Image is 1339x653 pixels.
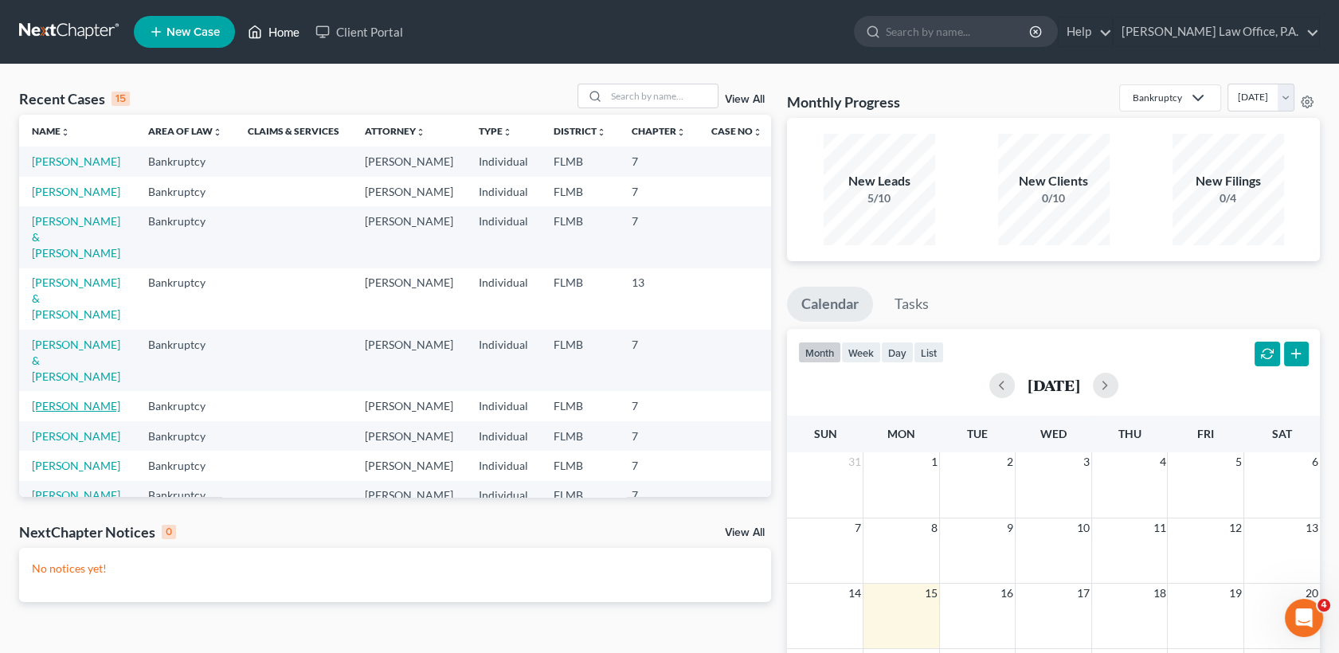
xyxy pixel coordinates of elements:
td: 7 [619,451,699,480]
td: Individual [466,177,541,206]
a: Districtunfold_more [554,125,606,137]
td: Bankruptcy [135,330,235,391]
span: 6 [1310,452,1320,471]
span: 5 [1234,452,1243,471]
td: [PERSON_NAME] [352,481,466,510]
div: 0/10 [998,190,1110,206]
i: unfold_more [597,127,606,137]
span: Sun [814,427,837,440]
a: Tasks [880,287,943,322]
span: Sat [1272,427,1292,440]
td: Bankruptcy [135,177,235,206]
td: Bankruptcy [135,391,235,420]
span: 16 [999,584,1015,603]
a: Chapterunfold_more [632,125,686,137]
td: FLMB [541,177,619,206]
td: FLMB [541,391,619,420]
td: 7 [619,391,699,420]
div: 5/10 [824,190,935,206]
span: 15 [923,584,939,603]
div: 0/4 [1173,190,1284,206]
td: Individual [466,451,541,480]
span: 1 [930,452,939,471]
div: 0 [162,525,176,539]
td: 7 [619,177,699,206]
a: Area of Lawunfold_more [148,125,222,137]
td: [PERSON_NAME] [352,391,466,420]
i: unfold_more [503,127,512,137]
a: Help [1059,18,1112,46]
td: 7 [619,206,699,268]
span: New Case [166,26,220,38]
span: 4 [1157,452,1167,471]
button: week [841,342,881,363]
span: 10 [1075,518,1091,538]
td: 7 [619,330,699,391]
a: [PERSON_NAME] & [PERSON_NAME] [32,276,120,321]
iframe: Intercom live chat [1285,599,1323,637]
div: 15 [112,92,130,106]
i: unfold_more [213,127,222,137]
span: 18 [1151,584,1167,603]
a: Home [240,18,307,46]
td: Bankruptcy [135,421,235,451]
td: 13 [619,268,699,330]
div: Bankruptcy [1133,91,1182,104]
th: Claims & Services [235,115,352,147]
span: Thu [1118,427,1141,440]
td: [PERSON_NAME] [352,268,466,330]
td: Bankruptcy [135,206,235,268]
span: 14 [847,584,863,603]
div: New Clients [998,172,1110,190]
a: [PERSON_NAME] [32,399,120,413]
span: Tue [967,427,988,440]
div: New Filings [1173,172,1284,190]
input: Search by name... [886,17,1032,46]
span: 31 [847,452,863,471]
td: FLMB [541,421,619,451]
td: Bankruptcy [135,481,235,510]
a: [PERSON_NAME] [32,459,120,472]
td: [PERSON_NAME] [352,451,466,480]
span: 17 [1075,584,1091,603]
button: list [914,342,944,363]
a: Client Portal [307,18,411,46]
span: 9 [1005,518,1015,538]
i: unfold_more [753,127,762,137]
td: Bankruptcy [135,147,235,176]
td: FLMB [541,147,619,176]
td: Individual [466,147,541,176]
span: 3 [1082,452,1091,471]
td: Individual [466,206,541,268]
span: 11 [1151,518,1167,538]
td: Individual [466,268,541,330]
td: [PERSON_NAME] [352,330,466,391]
span: Mon [887,427,915,440]
div: New Leads [824,172,935,190]
td: 7 [619,481,699,510]
a: [PERSON_NAME] [32,154,120,168]
i: unfold_more [676,127,686,137]
td: 7 [619,147,699,176]
td: Individual [466,481,541,510]
button: day [881,342,914,363]
a: [PERSON_NAME] Law Office, P.A. [1114,18,1319,46]
td: [PERSON_NAME] [352,206,466,268]
span: 8 [930,518,939,538]
td: FLMB [541,330,619,391]
td: Bankruptcy [135,268,235,330]
a: Attorneyunfold_more [365,125,425,137]
h2: [DATE] [1028,377,1080,393]
td: Individual [466,391,541,420]
td: [PERSON_NAME] [352,421,466,451]
td: [PERSON_NAME] [352,147,466,176]
a: Typeunfold_more [479,125,512,137]
span: 2 [1005,452,1015,471]
a: Calendar [787,287,873,322]
a: View All [725,527,765,538]
span: 13 [1304,518,1320,538]
td: FLMB [541,451,619,480]
div: NextChapter Notices [19,522,176,542]
a: [PERSON_NAME] & [PERSON_NAME] [32,214,120,260]
a: [PERSON_NAME] [32,429,120,443]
